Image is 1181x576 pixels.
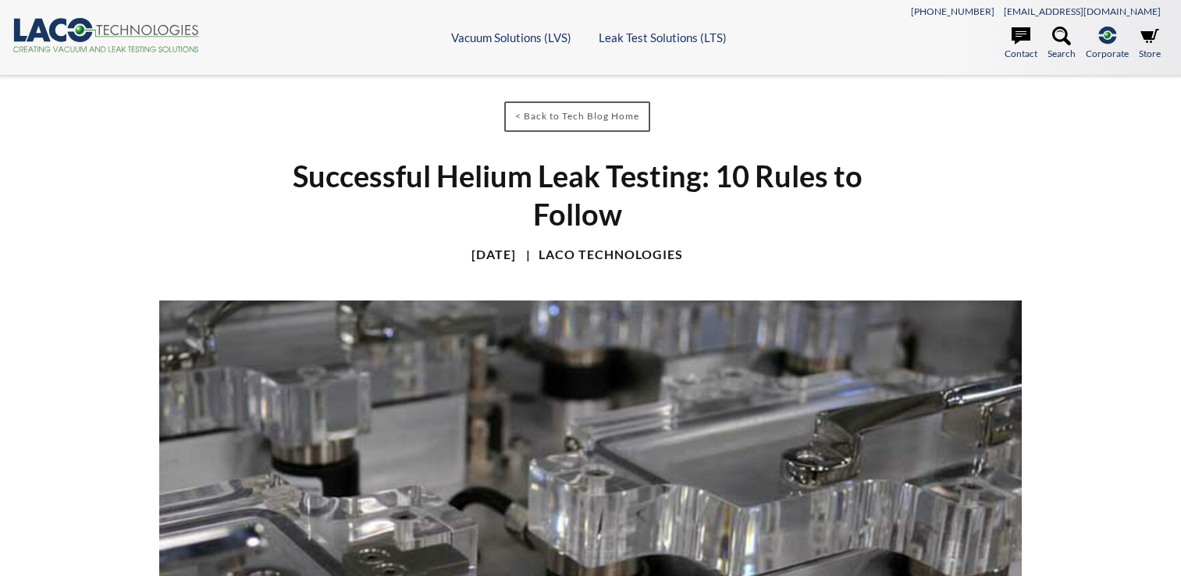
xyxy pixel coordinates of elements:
a: Store [1139,27,1161,61]
h4: LACO Technologies [518,247,683,263]
h1: Successful Helium Leak Testing: 10 Rules to Follow [290,157,865,234]
a: [PHONE_NUMBER] [911,5,994,17]
span: Corporate [1086,46,1129,61]
h4: [DATE] [471,247,516,263]
a: Search [1048,27,1076,61]
a: [EMAIL_ADDRESS][DOMAIN_NAME] [1004,5,1161,17]
a: Contact [1005,27,1037,61]
a: Leak Test Solutions (LTS) [599,30,727,44]
a: Vacuum Solutions (LVS) [451,30,571,44]
a: < Back to Tech Blog Home [504,101,650,132]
